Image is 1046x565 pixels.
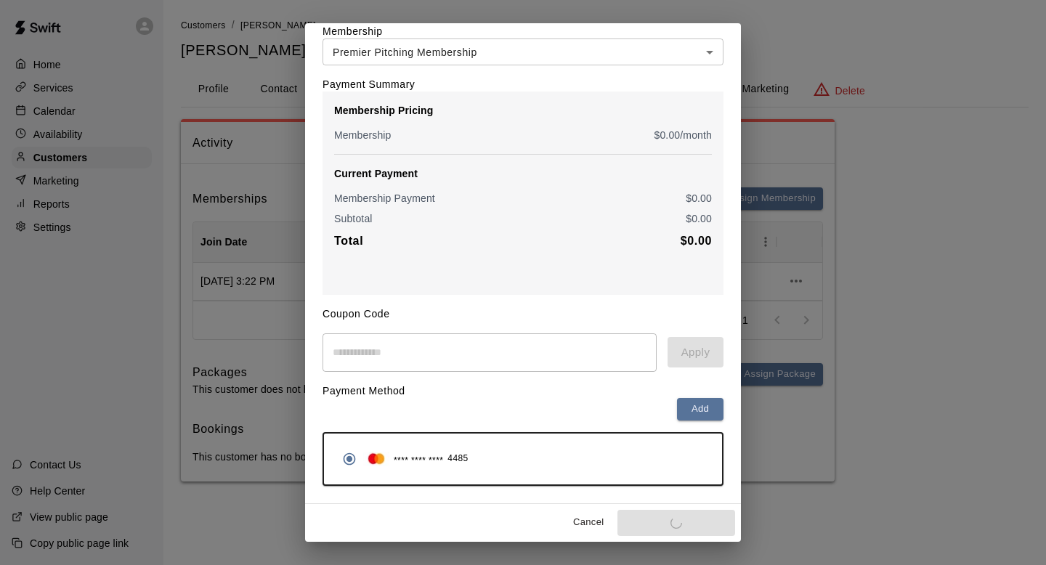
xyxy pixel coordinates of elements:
[677,398,723,420] button: Add
[334,211,373,226] p: Subtotal
[654,128,713,142] p: $ 0.00 /month
[334,235,363,247] b: Total
[323,78,415,90] label: Payment Summary
[334,128,392,142] p: Membership
[363,452,389,466] img: Credit card brand logo
[686,191,712,206] p: $ 0.00
[334,191,435,206] p: Membership Payment
[681,235,712,247] b: $ 0.00
[686,211,712,226] p: $ 0.00
[323,25,383,37] label: Membership
[447,452,468,466] span: 4485
[334,166,712,181] p: Current Payment
[323,385,405,397] label: Payment Method
[323,308,390,320] label: Coupon Code
[565,511,612,534] button: Cancel
[334,103,712,118] p: Membership Pricing
[323,38,723,65] div: Premier Pitching Membership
